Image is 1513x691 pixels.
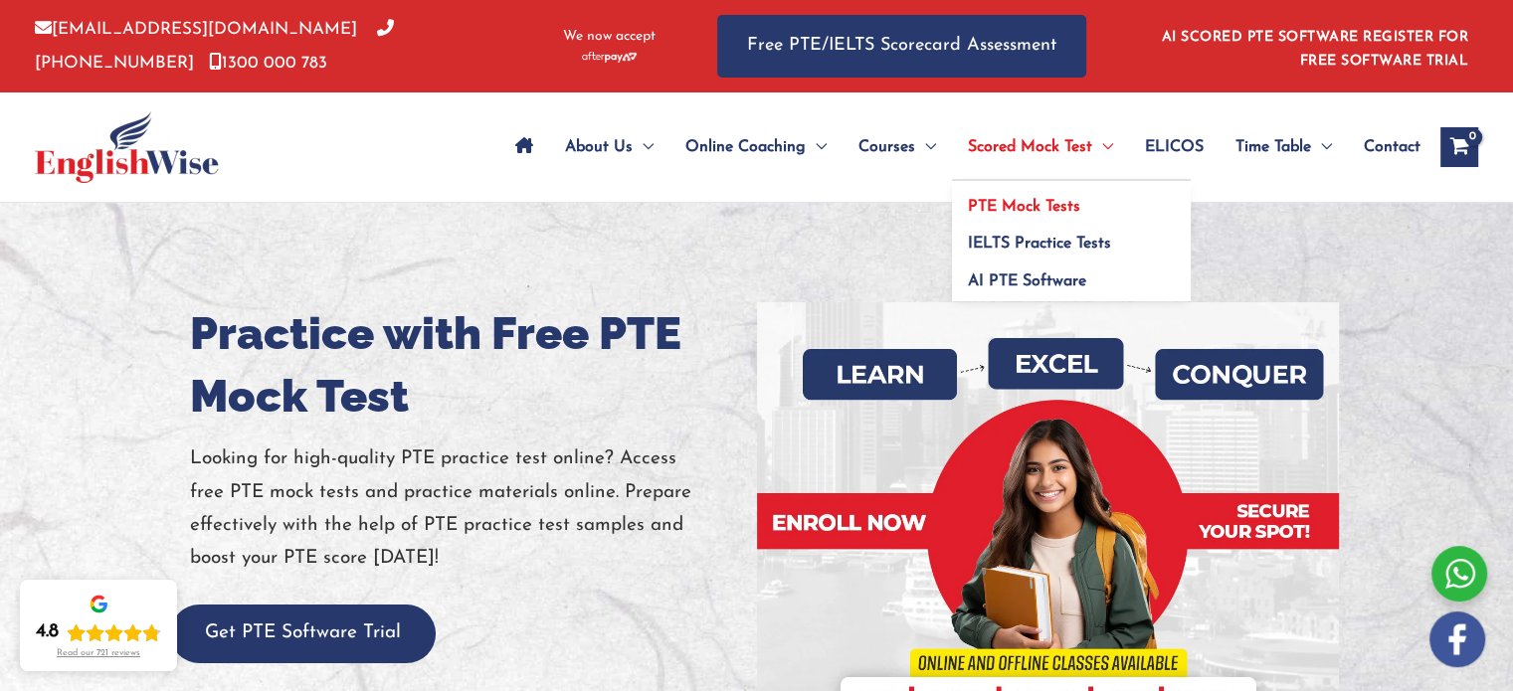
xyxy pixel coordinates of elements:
[968,236,1111,252] span: IELTS Practice Tests
[190,302,742,428] h1: Practice with Free PTE Mock Test
[35,21,357,38] a: [EMAIL_ADDRESS][DOMAIN_NAME]
[1348,112,1420,182] a: Contact
[1311,112,1332,182] span: Menu Toggle
[1364,112,1420,182] span: Contact
[35,111,219,183] img: cropped-ew-logo
[968,199,1080,215] span: PTE Mock Tests
[35,21,394,71] a: [PHONE_NUMBER]
[549,112,669,182] a: About UsMenu Toggle
[1162,30,1469,69] a: AI SCORED PTE SOFTWARE REGISTER FOR FREE SOFTWARE TRIAL
[858,112,915,182] span: Courses
[36,620,161,644] div: Rating: 4.8 out of 5
[36,620,59,644] div: 4.8
[1092,112,1113,182] span: Menu Toggle
[1429,611,1485,667] img: white-facebook.png
[499,112,1420,182] nav: Site Navigation: Main Menu
[843,112,952,182] a: CoursesMenu Toggle
[968,273,1086,289] span: AI PTE Software
[57,648,140,659] div: Read our 721 reviews
[565,112,633,182] span: About Us
[717,15,1086,78] a: Free PTE/IELTS Scorecard Assessment
[1220,112,1348,182] a: Time TableMenu Toggle
[190,442,742,575] p: Looking for high-quality PTE practice test online? Access free PTE mock tests and practice materi...
[582,52,637,63] img: Afterpay-Logo
[170,605,436,663] button: Get PTE Software Trial
[170,623,436,642] a: Get PTE Software Trial
[952,112,1129,182] a: Scored Mock TestMenu Toggle
[209,55,327,72] a: 1300 000 783
[1440,127,1478,167] a: View Shopping Cart, empty
[968,112,1092,182] span: Scored Mock Test
[669,112,843,182] a: Online CoachingMenu Toggle
[1150,14,1478,79] aside: Header Widget 1
[1145,112,1204,182] span: ELICOS
[952,256,1191,301] a: AI PTE Software
[633,112,654,182] span: Menu Toggle
[685,112,806,182] span: Online Coaching
[1235,112,1311,182] span: Time Table
[563,27,656,47] span: We now accept
[806,112,827,182] span: Menu Toggle
[952,181,1191,219] a: PTE Mock Tests
[915,112,936,182] span: Menu Toggle
[1129,112,1220,182] a: ELICOS
[952,219,1191,257] a: IELTS Practice Tests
